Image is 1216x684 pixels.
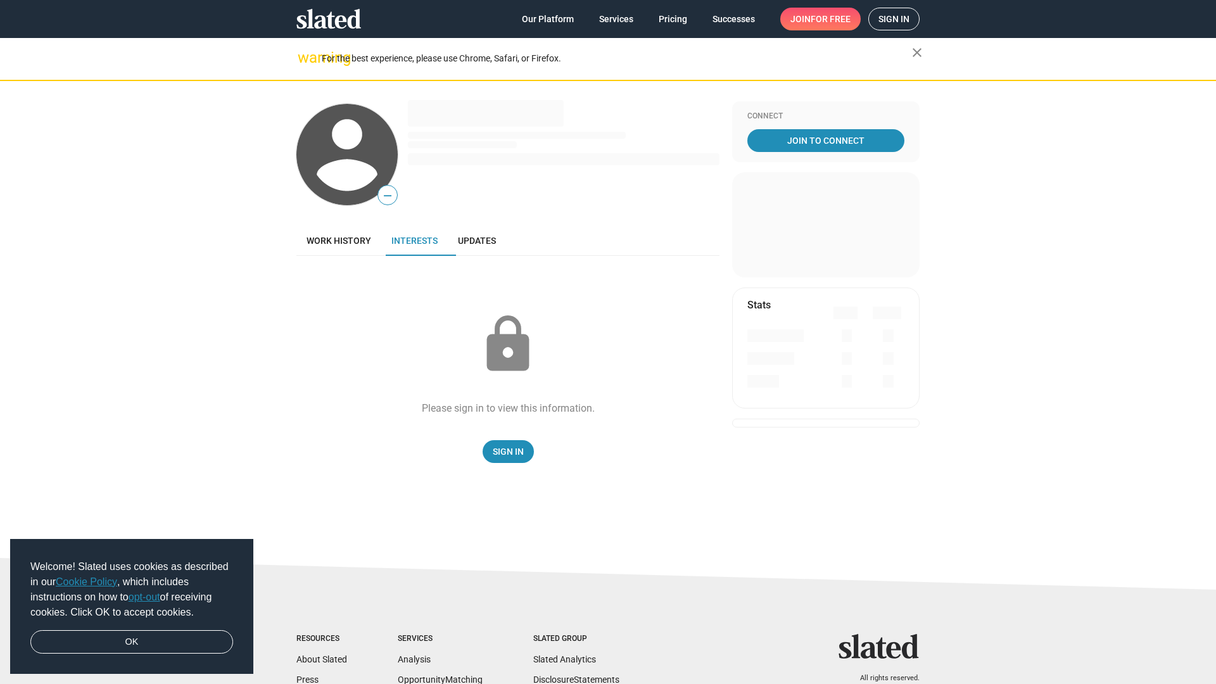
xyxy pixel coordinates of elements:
mat-icon: close [909,45,925,60]
a: Analysis [398,654,431,664]
a: About Slated [296,654,347,664]
div: Connect [747,111,904,122]
a: Interests [381,225,448,256]
a: Work history [296,225,381,256]
span: Welcome! Slated uses cookies as described in our , which includes instructions on how to of recei... [30,559,233,620]
a: Successes [702,8,765,30]
span: Work history [307,236,371,246]
span: Sign in [878,8,909,30]
span: Pricing [659,8,687,30]
span: Join [790,8,851,30]
div: cookieconsent [10,539,253,674]
span: for free [811,8,851,30]
div: Services [398,634,483,644]
div: Please sign in to view this information. [422,402,595,415]
span: Successes [712,8,755,30]
span: — [378,187,397,204]
div: Slated Group [533,634,619,644]
a: Services [589,8,643,30]
a: Joinfor free [780,8,861,30]
div: Resources [296,634,347,644]
mat-icon: lock [476,313,540,376]
a: Pricing [649,8,697,30]
span: Services [599,8,633,30]
a: opt-out [129,592,160,602]
a: Sign in [868,8,920,30]
div: For the best experience, please use Chrome, Safari, or Firefox. [322,50,912,67]
a: Cookie Policy [56,576,117,587]
a: Join To Connect [747,129,904,152]
a: Our Platform [512,8,584,30]
a: Updates [448,225,506,256]
a: Sign In [483,440,534,463]
a: Slated Analytics [533,654,596,664]
a: dismiss cookie message [30,630,233,654]
span: Sign In [493,440,524,463]
span: Interests [391,236,438,246]
span: Updates [458,236,496,246]
span: Our Platform [522,8,574,30]
mat-icon: warning [298,50,313,65]
mat-card-title: Stats [747,298,771,312]
span: Join To Connect [750,129,902,152]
